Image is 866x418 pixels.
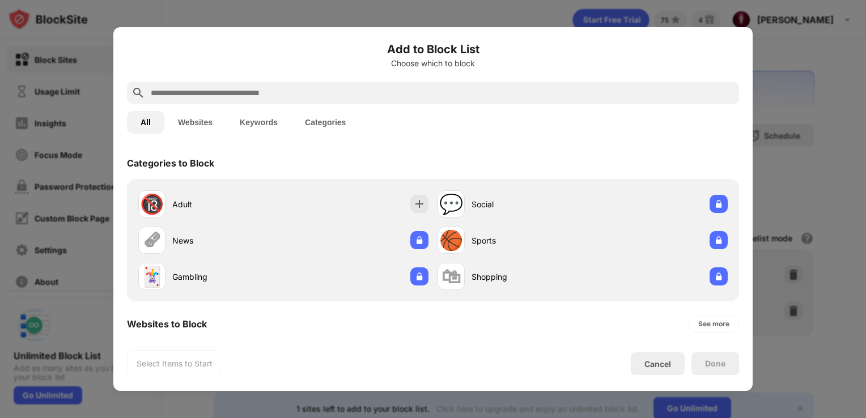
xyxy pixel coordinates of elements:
div: 🔞 [140,193,164,216]
div: Cancel [644,359,671,369]
div: Choose which to block [127,59,739,68]
div: 🏀 [439,229,463,252]
button: Categories [291,111,359,134]
div: 🛍 [442,265,461,288]
div: Done [705,359,725,368]
div: Categories to Block [127,157,214,169]
div: Adult [172,198,283,210]
div: 🃏 [140,265,164,288]
h6: Add to Block List [127,41,739,58]
div: Sports [472,234,583,246]
div: News [172,234,283,246]
div: 🗞 [142,229,162,252]
button: Keywords [226,111,291,134]
div: Shopping [472,271,583,283]
div: See more [698,318,729,330]
div: Gambling [172,271,283,283]
img: search.svg [131,86,145,100]
button: All [127,111,164,134]
div: Select Items to Start [137,358,213,369]
div: Social [472,198,583,210]
button: Websites [164,111,226,134]
div: 💬 [439,193,463,216]
div: Websites to Block [127,318,207,330]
